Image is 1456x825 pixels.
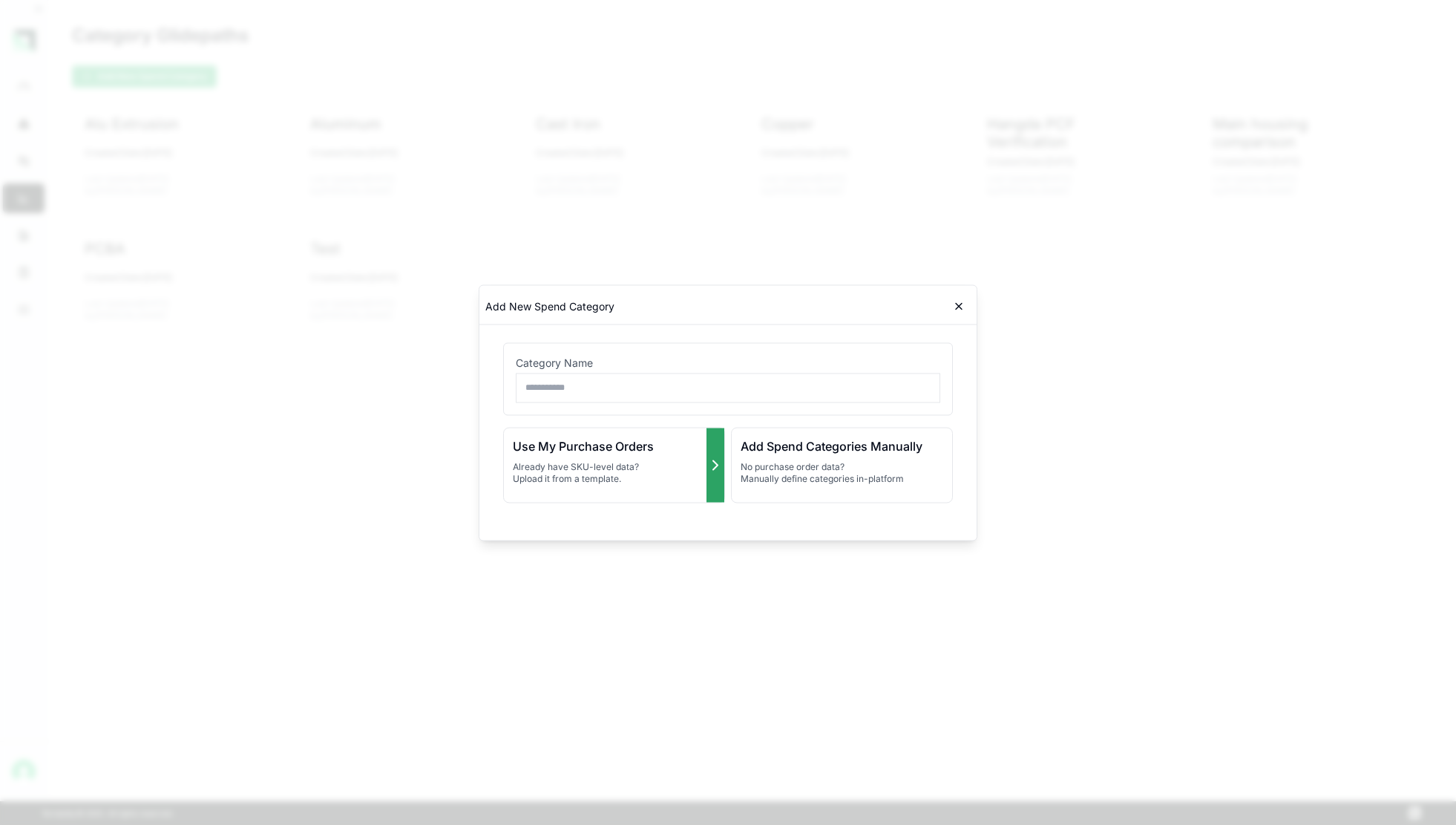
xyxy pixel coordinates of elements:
[513,437,715,454] h3: Use My Purchase Orders
[741,437,943,454] h3: Add Spend Categories Manually
[741,460,943,484] p: No purchase order data? Manually define categories in-platform
[485,299,614,313] h2: Add New Spend Category
[516,355,940,370] label: Category Name
[513,460,715,484] p: Already have SKU-level data? Upload it from a template.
